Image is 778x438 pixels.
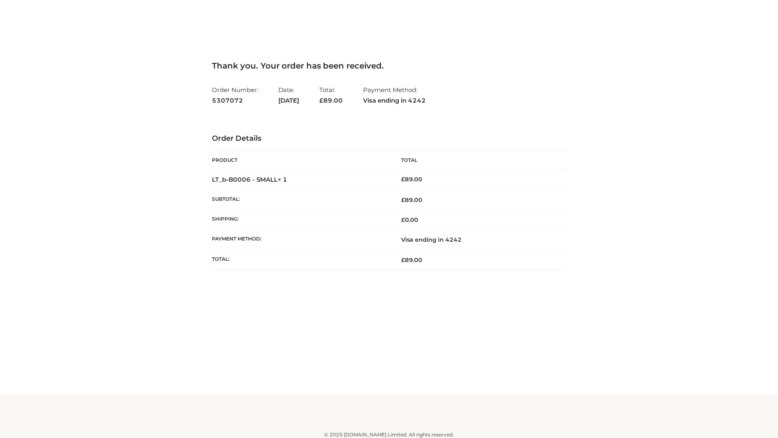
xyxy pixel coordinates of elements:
span: £ [401,256,405,264]
span: £ [401,216,405,223]
span: 89.00 [401,196,422,204]
span: 89.00 [319,97,343,104]
h3: Thank you. Your order has been received. [212,61,566,71]
th: Shipping: [212,210,389,230]
span: £ [401,176,405,183]
h3: Order Details [212,134,566,143]
strong: [DATE] [278,95,299,106]
strong: 5307072 [212,95,258,106]
strong: LT_b-B0006 - SMALL [212,176,287,183]
th: Payment method: [212,230,389,250]
span: 89.00 [401,256,422,264]
span: £ [401,196,405,204]
th: Subtotal: [212,190,389,210]
li: Order Number: [212,83,258,107]
bdi: 0.00 [401,216,418,223]
li: Total: [319,83,343,107]
strong: Visa ending in 4242 [363,95,426,106]
td: Visa ending in 4242 [389,230,566,250]
span: £ [319,97,323,104]
strong: × 1 [278,176,287,183]
th: Total [389,151,566,170]
th: Product [212,151,389,170]
th: Total: [212,250,389,270]
li: Payment Method: [363,83,426,107]
bdi: 89.00 [401,176,422,183]
li: Date: [278,83,299,107]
